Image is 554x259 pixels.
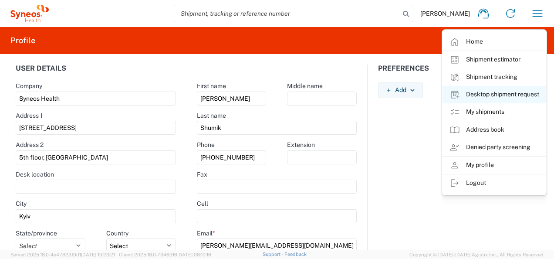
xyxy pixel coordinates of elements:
[368,65,549,82] div: Preferences
[174,5,400,22] input: Shipment, tracking or reference number
[197,112,226,119] label: Last name
[81,252,115,257] span: [DATE] 10:23:21
[197,200,208,208] label: Cell
[10,35,35,46] h2: Profile
[443,86,546,103] a: Desktop shipment request
[443,33,546,51] a: Home
[16,229,57,237] label: State/province
[443,174,546,192] a: Logout
[443,157,546,174] a: My profile
[443,121,546,139] a: Address book
[177,252,211,257] span: [DATE] 08:10:16
[10,252,115,257] span: Server: 2025.18.0-4e47823f9d1
[443,103,546,121] a: My shipments
[106,229,128,237] label: Country
[16,141,44,149] label: Address 2
[16,82,42,90] label: Company
[409,251,544,259] span: Copyright © [DATE]-[DATE] Agistix Inc., All Rights Reserved
[263,252,284,257] a: Support
[197,170,207,178] label: Fax
[378,82,422,98] button: Add
[420,10,470,17] span: [PERSON_NAME]
[443,68,546,86] a: Shipment tracking
[197,229,215,237] label: Email
[287,82,323,90] label: Middle name
[287,141,315,149] label: Extension
[197,141,215,149] label: Phone
[284,252,307,257] a: Feedback
[443,139,546,156] a: Denied party screening
[16,170,54,178] label: Desk location
[16,200,27,208] label: City
[119,252,211,257] span: Client: 2025.18.0-7346316
[5,65,186,82] div: User details
[443,51,546,68] a: Shipment estimator
[16,112,43,119] label: Address 1
[197,82,226,90] label: First name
